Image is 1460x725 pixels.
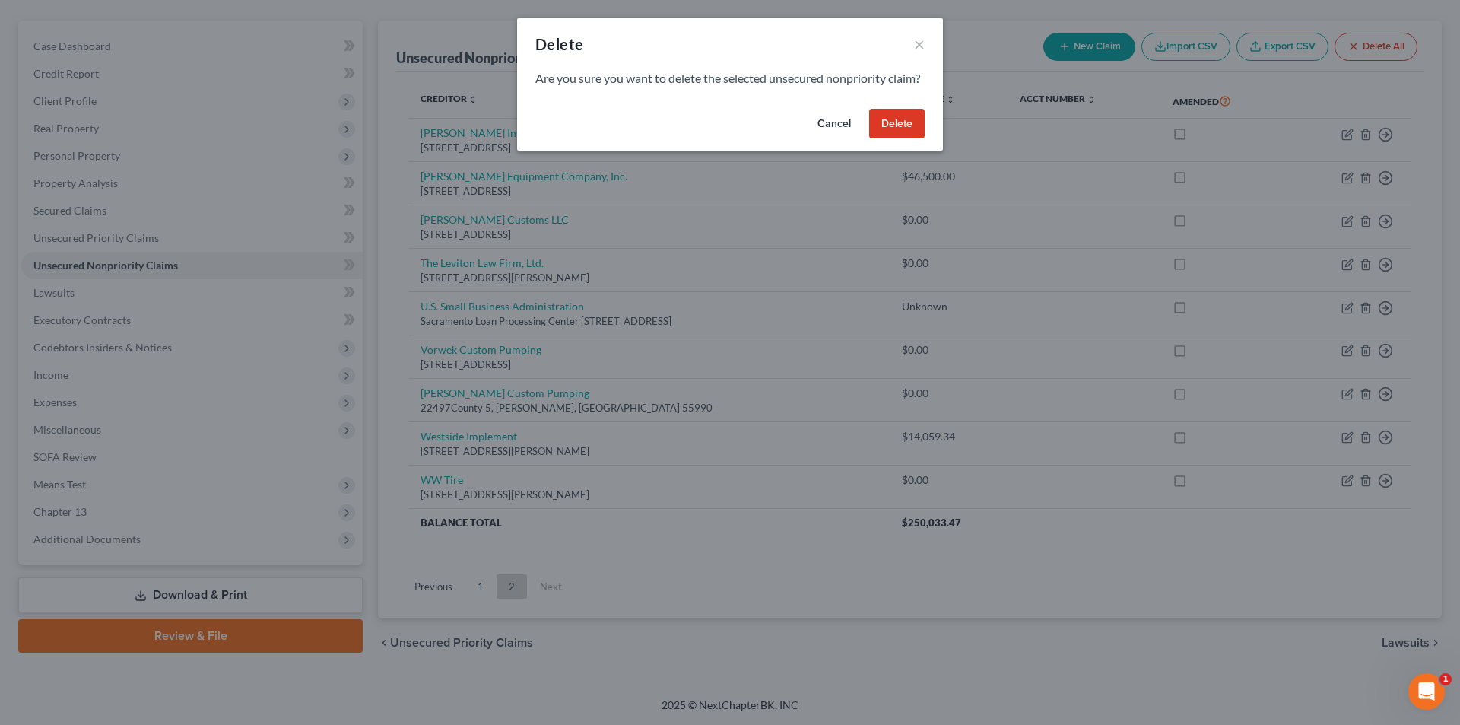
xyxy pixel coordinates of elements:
button: Cancel [805,109,863,139]
p: Are you sure you want to delete the selected unsecured nonpriority claim? [535,70,925,87]
div: Delete [535,33,583,55]
span: 1 [1439,673,1452,685]
button: Delete [869,109,925,139]
iframe: Intercom live chat [1408,673,1445,710]
button: × [914,35,925,53]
